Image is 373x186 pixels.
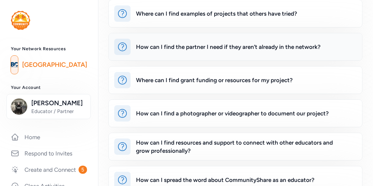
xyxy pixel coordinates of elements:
button: [PERSON_NAME]Educator / Partner [6,94,91,119]
div: How can I find the partner I need if they aren’t already in the network? [136,43,321,51]
span: [PERSON_NAME] [31,98,86,108]
img: logo [11,57,18,72]
span: 5 [79,166,87,174]
div: How can I find a photographer or videographer to document our project? [136,109,329,117]
img: logo [11,11,30,30]
div: How can I spread the word about CommunityShare as an educator? [136,176,315,184]
div: Where can I find examples of projects that others have tried? [136,10,297,18]
a: Respond to Invites [5,146,92,161]
a: Home [5,130,92,145]
div: How can I find resources and support to connect with other educators and grow professionally? [136,138,335,155]
span: Educator / Partner [31,108,86,115]
a: [GEOGRAPHIC_DATA] [22,60,87,70]
h3: Your Network Resources [11,46,87,52]
div: Where can I find grant funding or resources for my project? [136,76,293,84]
a: Create and Connect5 [5,162,92,177]
h3: Your Account [11,85,87,90]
